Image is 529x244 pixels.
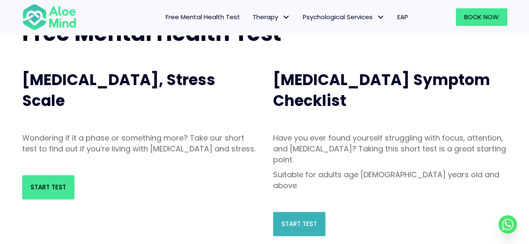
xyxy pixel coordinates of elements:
[391,8,414,26] a: EAP
[253,13,290,21] span: Therapy
[166,13,240,21] span: Free Mental Health Test
[281,219,317,228] span: Start Test
[498,215,517,234] a: Whatsapp
[456,8,507,26] a: Book Now
[273,169,507,191] p: Suitable for adults age [DEMOGRAPHIC_DATA] years old and above
[464,13,499,21] span: Book Now
[87,8,414,26] nav: Menu
[22,3,77,31] img: Aloe mind Logo
[397,13,408,21] span: EAP
[22,69,215,111] span: [MEDICAL_DATA], Stress Scale
[273,212,325,236] a: Start Test
[22,175,74,199] a: Start Test
[375,11,387,23] span: Psychological Services: submenu
[159,8,246,26] a: Free Mental Health Test
[31,183,66,191] span: Start Test
[273,133,507,165] p: Have you ever found yourself struggling with focus, attention, and [MEDICAL_DATA]? Taking this sh...
[296,8,391,26] a: Psychological ServicesPsychological Services: submenu
[22,133,256,154] p: Wondering if it a phase or something more? Take our short test to find out if you’re living with ...
[280,11,292,23] span: Therapy: submenu
[273,69,490,111] span: [MEDICAL_DATA] Symptom Checklist
[246,8,296,26] a: TherapyTherapy: submenu
[303,13,385,21] span: Psychological Services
